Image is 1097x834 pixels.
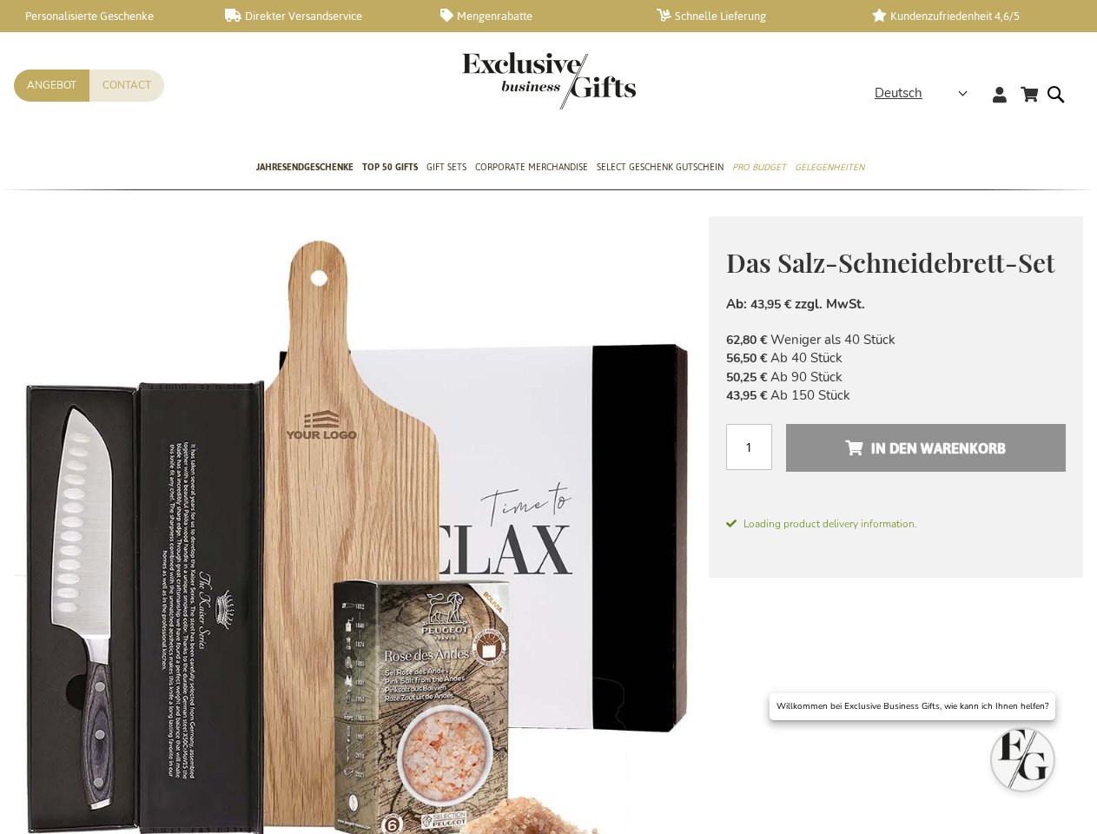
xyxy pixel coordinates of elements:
li: Ab 150 Stück [726,387,1066,405]
span: Das Salz-Schneidebrett-Set [726,245,1055,280]
span: 43,95 € [726,387,767,404]
a: Select Geschenk Gutschein [597,147,724,190]
a: Gelegenheiten [795,147,864,190]
a: Personalisierte Geschenke [9,9,197,23]
a: Gift Sets [426,147,466,190]
li: Ab 40 Stück [726,349,1066,367]
span: Select Geschenk Gutschein [597,158,724,176]
li: Ab 90 Stück [726,368,1066,387]
span: Corporate Merchandise [475,158,588,176]
span: 43,95 € [750,296,791,313]
a: Corporate Merchandise [475,147,588,190]
span: 62,80 € [726,332,767,348]
a: store logo [462,52,549,109]
span: Gift Sets [426,158,466,176]
span: Loading product delivery information. [726,516,1066,532]
span: Ab: [726,295,747,313]
a: Kundenzufriedenheit 4,6/5 [872,9,1061,23]
span: 50,25 € [726,369,767,386]
img: Exclusive Business gifts logo [462,52,636,109]
span: Deutsch [875,83,922,103]
a: TOP 50 Gifts [362,147,418,190]
a: Jahresendgeschenke [256,147,354,190]
a: Angebot [14,69,89,102]
a: Mengenrabatte [440,9,629,23]
a: Direkter Versandservice [225,9,413,23]
span: Pro Budget [732,158,786,176]
span: 56,50 € [726,350,767,367]
a: Pro Budget [732,147,786,190]
a: Schnelle Lieferung [657,9,845,23]
span: TOP 50 Gifts [362,158,418,176]
span: Jahresendgeschenke [256,158,354,176]
a: Contact [89,69,164,102]
span: zzgl. MwSt. [795,295,865,313]
li: Weniger als 40 Stück [726,331,1066,349]
input: Menge [726,424,772,470]
span: Gelegenheiten [795,158,864,176]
